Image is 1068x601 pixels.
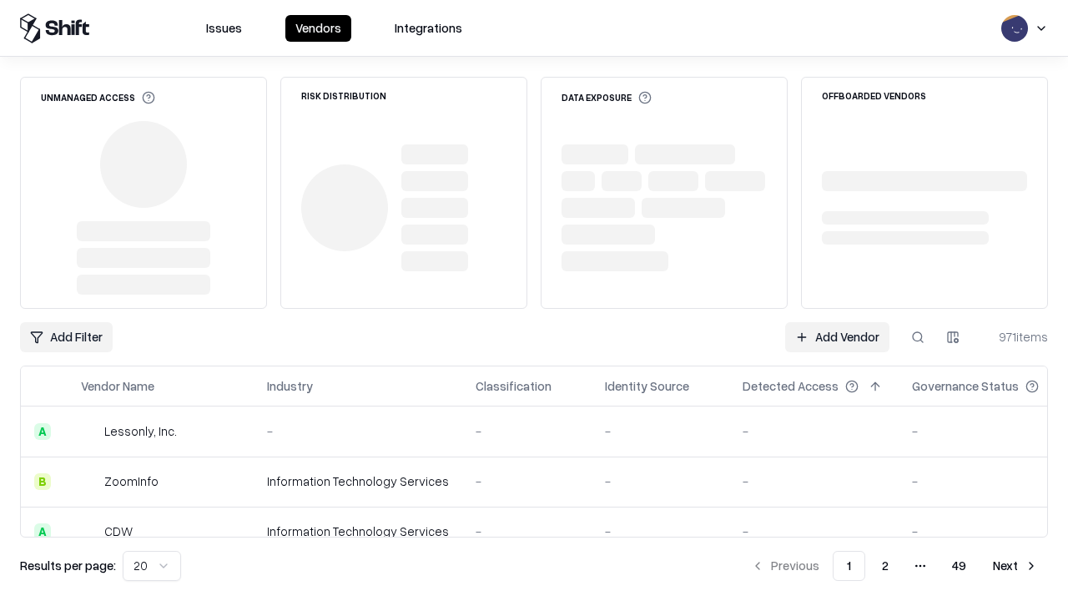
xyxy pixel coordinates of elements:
[34,523,51,540] div: A
[196,15,252,42] button: Issues
[104,472,159,490] div: ZoomInfo
[20,322,113,352] button: Add Filter
[81,377,154,395] div: Vendor Name
[743,472,885,490] div: -
[741,551,1048,581] nav: pagination
[743,377,839,395] div: Detected Access
[476,472,578,490] div: -
[981,328,1048,346] div: 971 items
[912,377,1019,395] div: Governance Status
[605,422,716,440] div: -
[605,472,716,490] div: -
[912,523,1065,540] div: -
[34,473,51,490] div: B
[605,377,689,395] div: Identity Source
[285,15,351,42] button: Vendors
[476,523,578,540] div: -
[267,422,449,440] div: -
[267,523,449,540] div: Information Technology Services
[939,551,980,581] button: 49
[983,551,1048,581] button: Next
[104,523,133,540] div: CDW
[605,523,716,540] div: -
[822,91,926,100] div: Offboarded Vendors
[785,322,889,352] a: Add Vendor
[104,422,177,440] div: Lessonly, Inc.
[869,551,902,581] button: 2
[833,551,865,581] button: 1
[912,472,1065,490] div: -
[81,473,98,490] img: ZoomInfo
[81,523,98,540] img: CDW
[743,422,885,440] div: -
[34,423,51,440] div: A
[20,557,116,574] p: Results per page:
[81,423,98,440] img: Lessonly, Inc.
[267,472,449,490] div: Information Technology Services
[476,422,578,440] div: -
[301,91,386,100] div: Risk Distribution
[743,523,885,540] div: -
[41,91,155,104] div: Unmanaged Access
[385,15,472,42] button: Integrations
[476,377,552,395] div: Classification
[562,91,652,104] div: Data Exposure
[267,377,313,395] div: Industry
[912,422,1065,440] div: -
